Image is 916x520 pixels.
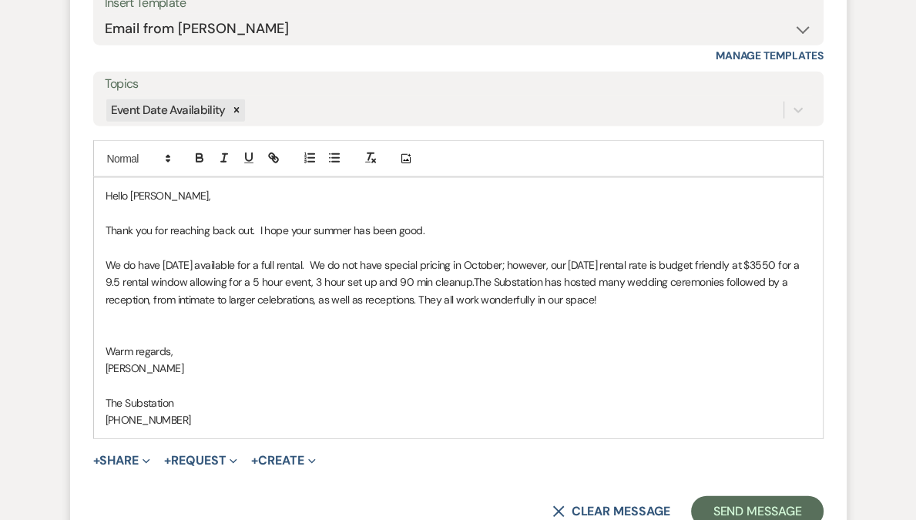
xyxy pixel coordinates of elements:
p: Thank you for reaching back out. I hope your summer has been good. [106,222,811,239]
span: + [251,455,258,467]
a: Manage Templates [716,49,824,62]
button: Clear message [552,505,669,518]
button: Request [164,455,237,467]
p: [PHONE_NUMBER] [106,411,811,428]
label: Topics [105,73,812,96]
button: Create [251,455,315,467]
p: The Substation [106,394,811,411]
span: + [93,455,100,467]
p: Hello [PERSON_NAME], [106,187,811,204]
span: + [164,455,171,467]
p: [PERSON_NAME] [106,360,811,377]
span: The Substation has hosted many wedding ceremonies followed by a reception, from intimate to large... [106,275,790,306]
p: We do have [DATE] available for a full rental. We do not have special pricing in October; however... [106,257,811,308]
button: Share [93,455,151,467]
p: Warm regards, [106,343,811,360]
div: Event Date Availability [106,99,228,122]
